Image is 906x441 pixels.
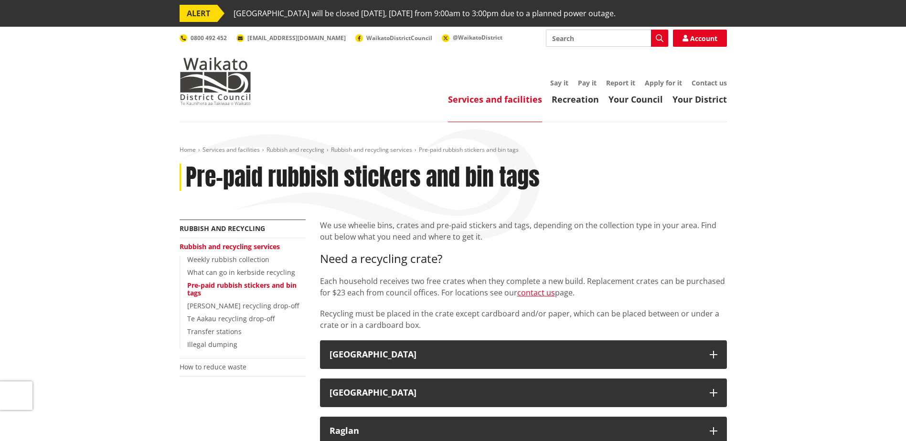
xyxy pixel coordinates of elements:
[355,34,432,42] a: WaikatoDistrictCouncil
[247,34,346,42] span: [EMAIL_ADDRESS][DOMAIN_NAME]
[180,146,196,154] a: Home
[320,275,727,298] p: Each household receives two free crates when they complete a new build. Replacement crates can be...
[180,242,280,251] a: Rubbish and recycling services
[320,378,727,407] button: [GEOGRAPHIC_DATA]
[236,34,346,42] a: [EMAIL_ADDRESS][DOMAIN_NAME]
[320,220,727,242] p: We use wheelie bins, crates and pre-paid stickers and tags, depending on the collection type in y...
[448,94,542,105] a: Services and facilities
[187,327,242,336] a: Transfer stations
[180,224,265,233] a: Rubbish and recycling
[673,30,727,47] a: Account
[180,34,227,42] a: 0800 492 452
[692,78,727,87] a: Contact us
[187,301,299,310] a: [PERSON_NAME] recycling drop-off
[606,78,635,87] a: Report it
[419,146,519,154] span: Pre-paid rubbish stickers and bin tags
[320,308,727,331] p: Recycling must be placed in the crate except cardboard and/or paper, which can be placed between ...
[187,314,275,323] a: Te Aakau recycling drop-off
[442,33,502,42] a: @WaikatoDistrict
[203,146,260,154] a: Services and facilities
[552,94,599,105] a: Recreation
[266,146,324,154] a: Rubbish and recycling
[578,78,597,87] a: Pay it
[187,255,269,264] a: Weekly rubbish collection
[453,33,502,42] span: @WaikatoDistrict
[180,362,246,371] a: How to reduce waste
[330,388,700,398] div: [GEOGRAPHIC_DATA]
[330,350,700,359] div: [GEOGRAPHIC_DATA]
[517,287,555,298] a: contact us
[672,94,727,105] a: Your District
[180,5,217,22] span: ALERT
[186,164,540,191] h1: Pre-paid rubbish stickers and bin tags
[180,146,727,154] nav: breadcrumb
[187,281,297,298] a: Pre-paid rubbish stickers and bin tags
[187,340,237,349] a: Illegal dumping
[608,94,663,105] a: Your Council
[191,34,227,42] span: 0800 492 452
[645,78,682,87] a: Apply for it
[320,252,727,266] h3: Need a recycling crate?
[331,146,412,154] a: Rubbish and recycling services
[180,57,251,105] img: Waikato District Council - Te Kaunihera aa Takiwaa o Waikato
[330,426,700,436] div: Raglan
[550,78,568,87] a: Say it
[187,268,295,277] a: What can go in kerbside recycling
[234,5,616,22] span: [GEOGRAPHIC_DATA] will be closed [DATE], [DATE] from 9:00am to 3:00pm due to a planned power outage.
[366,34,432,42] span: WaikatoDistrictCouncil
[546,30,668,47] input: Search input
[320,340,727,369] button: [GEOGRAPHIC_DATA]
